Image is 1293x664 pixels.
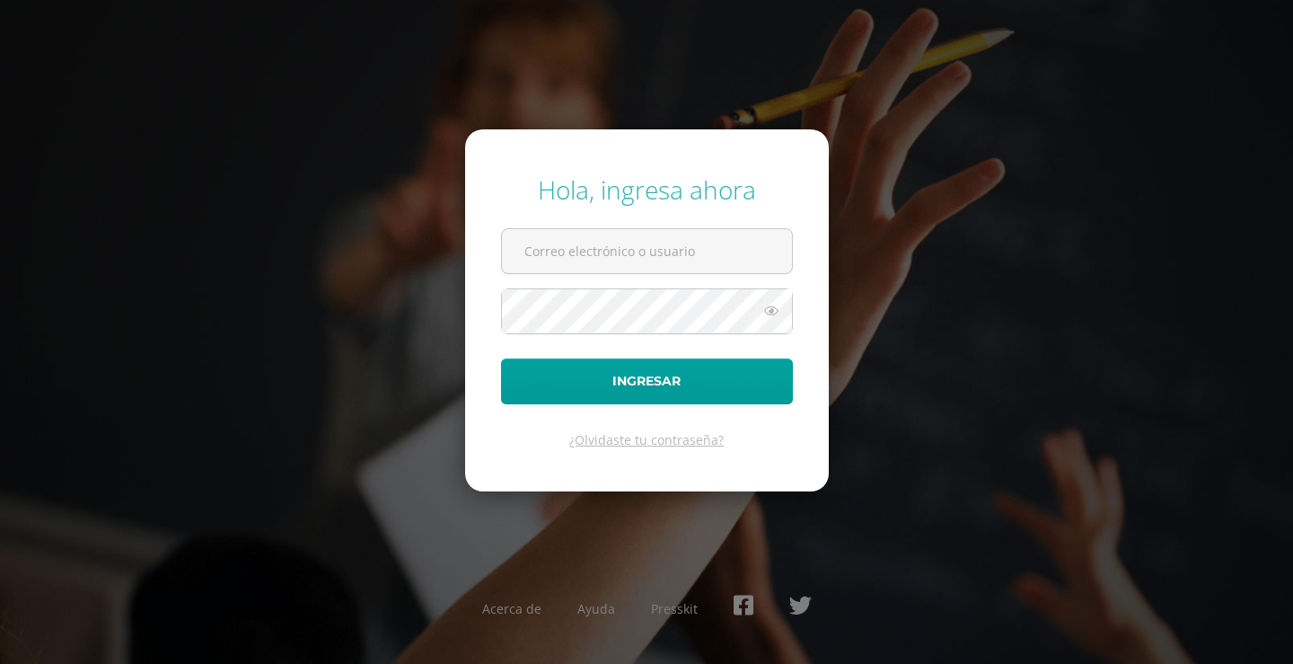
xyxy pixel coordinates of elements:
[501,359,793,404] button: Ingresar
[569,431,724,448] a: ¿Olvidaste tu contraseña?
[502,229,792,273] input: Correo electrónico o usuario
[482,600,541,617] a: Acerca de
[501,173,793,207] div: Hola, ingresa ahora
[577,600,615,617] a: Ayuda
[651,600,698,617] a: Presskit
